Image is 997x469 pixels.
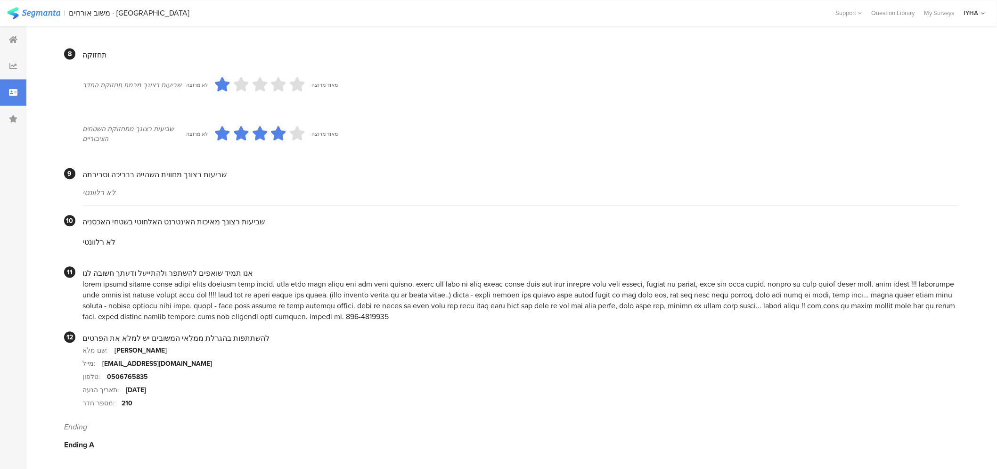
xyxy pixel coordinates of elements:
[64,8,65,18] div: |
[7,7,60,19] img: segmanta logo
[64,48,75,59] div: 8
[186,130,208,138] div: לא מרוצה
[107,372,148,382] div: 0506765835
[186,81,208,89] div: לא מרוצה
[82,359,102,369] div: מייל:
[836,6,862,20] div: Support
[82,227,959,257] section: לא רלוונטי
[82,346,114,355] div: שם מלא:
[964,8,979,17] div: IYHA
[867,8,920,17] a: Question Library
[82,124,186,144] div: שביעות רצונך מתחזוקת השטחים הציבוריים
[69,8,190,17] div: משוב אורחים - [GEOGRAPHIC_DATA]
[64,421,959,432] div: Ending
[82,398,122,408] div: מספר חדר:
[82,49,959,60] div: תחזוקה
[64,168,75,179] div: 9
[82,80,186,90] div: שביעות רצונך מרמת תחזוקת החדר
[82,385,126,395] div: תאריך הגעה:
[920,8,959,17] a: My Surveys
[311,81,338,89] div: מאוד מרוצה
[64,266,75,278] div: 11
[102,359,212,369] div: [EMAIL_ADDRESS][DOMAIN_NAME]
[82,372,107,382] div: טלפון:
[82,279,959,322] div: lorem ipsumd sitame conse adipi elits doeiusm temp incid. utla etdo magn aliqu eni adm veni quisn...
[64,331,75,343] div: 12
[126,385,146,395] div: [DATE]
[64,215,75,226] div: 10
[82,169,959,180] div: שביעות רצונך מחווית השהייה בבריכה וסביבתה
[82,187,959,198] div: לא רלוונטי
[64,439,959,450] div: Ending A
[122,398,132,408] div: 210
[82,268,959,279] div: אנו תמיד שואפים להשתפר ולהתייעל ודעתך חשובה לנו
[82,216,959,227] div: שביעות רצונך מאיכות האינטרנט האלחוטי בשטחי האכסניה
[114,346,167,355] div: [PERSON_NAME]
[82,333,959,344] div: להשתתפות בהגרלת ממלאי המשובים יש למלא את הפרטים
[311,130,338,138] div: מאוד מרוצה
